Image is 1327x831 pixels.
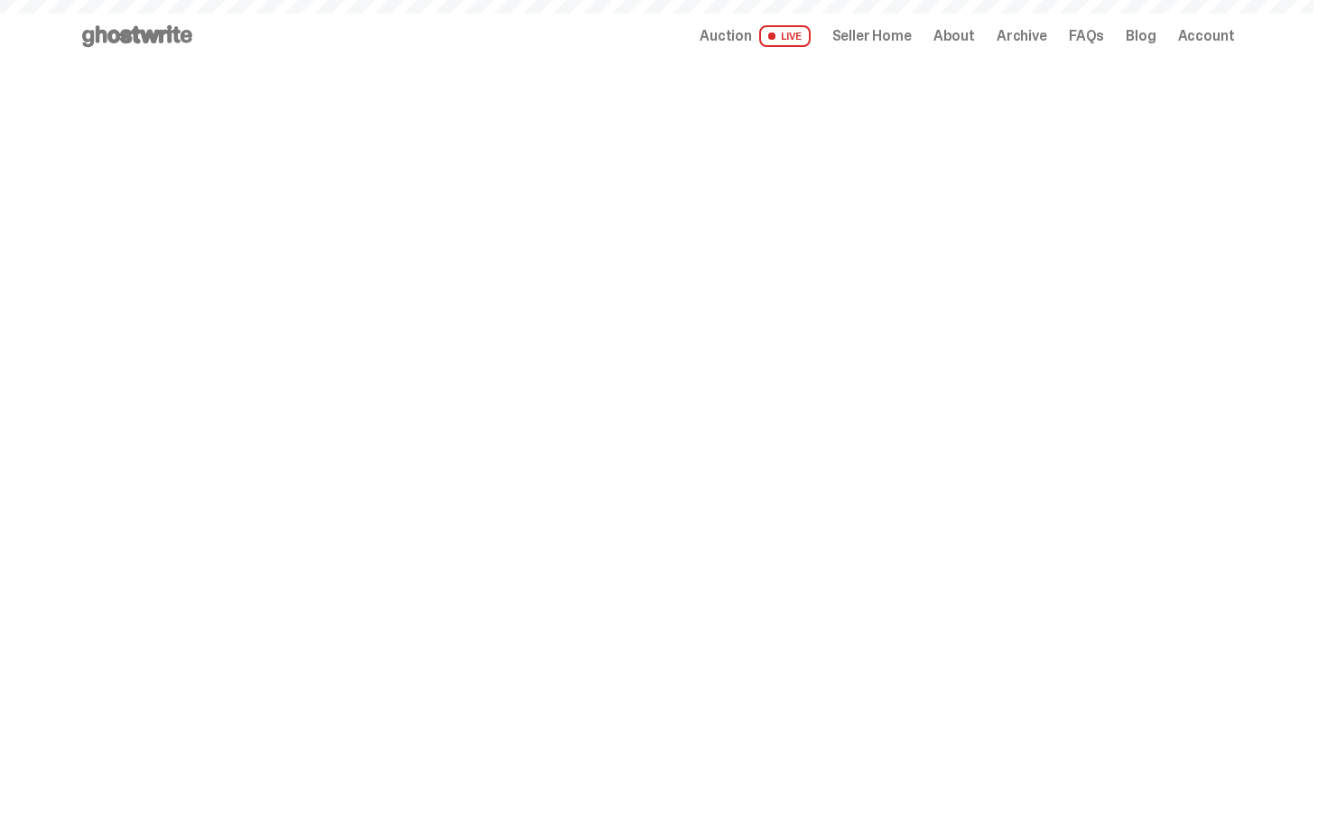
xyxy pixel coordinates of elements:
[700,29,752,43] span: Auction
[997,29,1047,43] a: Archive
[759,25,811,47] span: LIVE
[700,25,810,47] a: Auction LIVE
[832,29,912,43] a: Seller Home
[1126,29,1155,43] a: Blog
[1069,29,1104,43] a: FAQs
[1178,29,1235,43] a: Account
[933,29,975,43] a: About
